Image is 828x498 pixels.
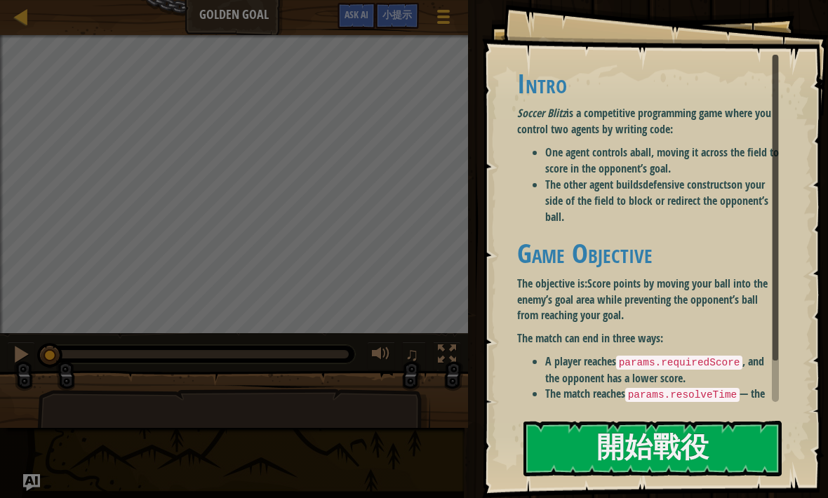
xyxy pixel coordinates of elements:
button: Ask AI [23,474,40,491]
button: 調整音量 [367,342,395,370]
button: ⌘ + P: Pause [7,342,35,370]
p: is a competitive programming game where you control two agents by writing code: [517,105,779,137]
strong: ball [635,144,651,160]
span: ♫ [405,344,419,365]
h1: Game Objective [517,238,779,268]
button: 開始戰役 [523,421,782,476]
p: The match can end in three ways: [517,330,779,346]
p: The objective is: [517,276,779,324]
code: params.requiredScore [616,356,743,370]
em: Soccer Blitz [517,105,566,121]
h1: Intro [517,69,779,98]
li: The other agent builds on your side of the field to block or redirect the opponent’s ball. [545,177,779,225]
strong: defensive constructs [643,177,731,192]
code: params.resolveTime [625,388,740,402]
li: The match reaches — the player with the higher score wins. [545,386,779,418]
strong: Score points by moving your ball into the enemy’s goal area while preventing the opponent’s ball ... [517,276,768,323]
li: A player reaches , and the opponent has a lower score. [545,354,779,386]
button: 顯示遊戲選單 [426,3,461,36]
button: ♫ [402,342,426,370]
span: Ask AI [345,8,368,21]
button: Ask AI [338,3,375,29]
span: 小提示 [382,8,412,21]
li: One agent controls a , moving it across the field to score in the opponent’s goal. [545,144,779,177]
button: 切換全螢幕 [433,342,461,370]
